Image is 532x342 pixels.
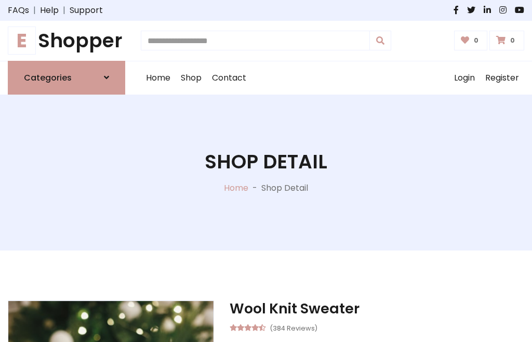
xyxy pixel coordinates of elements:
[207,61,251,95] a: Contact
[454,31,488,50] a: 0
[261,182,308,194] p: Shop Detail
[141,61,176,95] a: Home
[471,36,481,45] span: 0
[8,27,36,55] span: E
[480,61,524,95] a: Register
[270,321,317,334] small: (384 Reviews)
[8,29,125,52] a: EShopper
[508,36,517,45] span: 0
[59,4,70,17] span: |
[205,150,327,174] h1: Shop Detail
[230,300,524,317] h3: Wool Knit Sweater
[489,31,524,50] a: 0
[248,182,261,194] p: -
[8,61,125,95] a: Categories
[176,61,207,95] a: Shop
[8,29,125,52] h1: Shopper
[40,4,59,17] a: Help
[449,61,480,95] a: Login
[8,4,29,17] a: FAQs
[29,4,40,17] span: |
[70,4,103,17] a: Support
[24,73,72,83] h6: Categories
[224,182,248,194] a: Home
